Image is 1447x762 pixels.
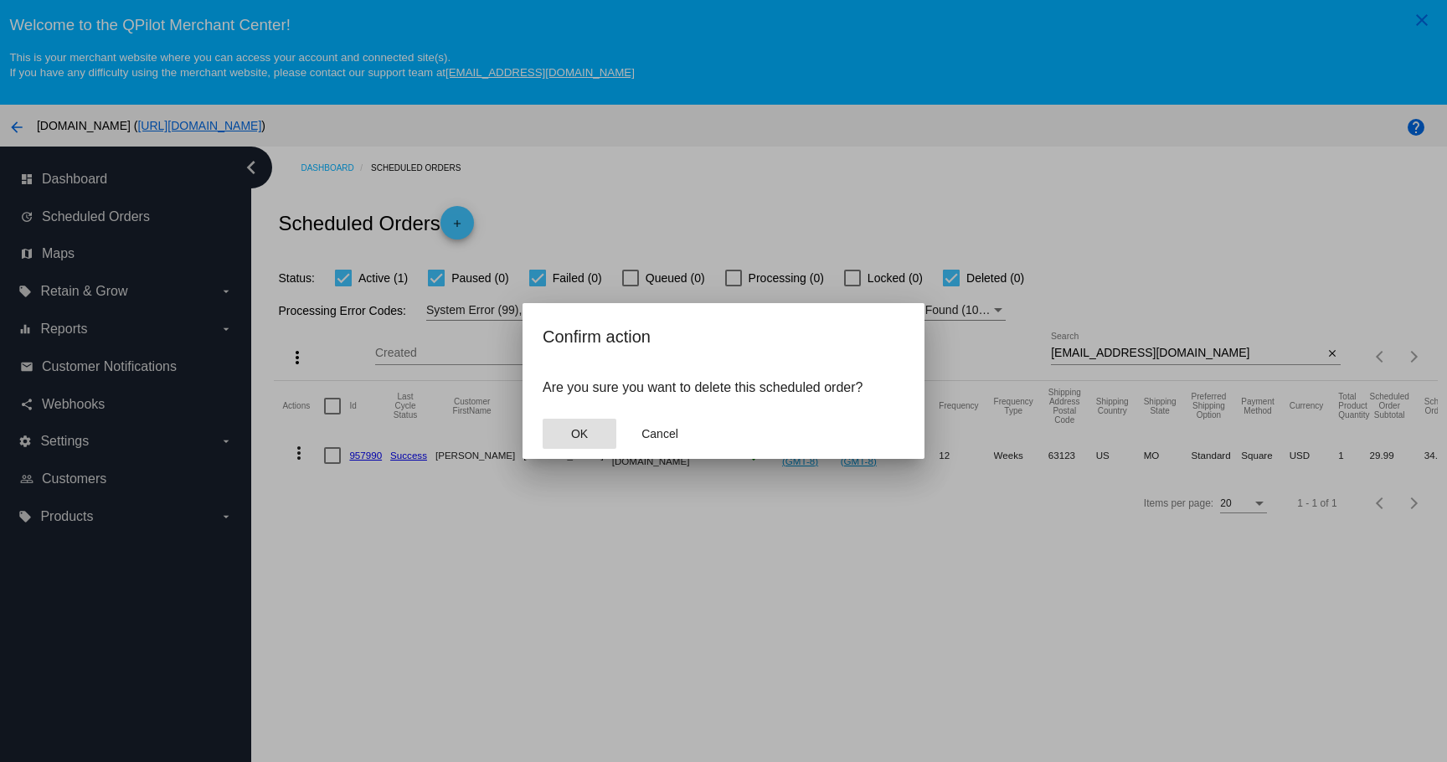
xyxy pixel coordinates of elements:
h2: Confirm action [543,323,904,350]
span: Cancel [641,427,678,440]
button: Close dialog [623,419,697,449]
button: Close dialog [543,419,616,449]
span: OK [571,427,588,440]
p: Are you sure you want to delete this scheduled order? [543,380,904,395]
